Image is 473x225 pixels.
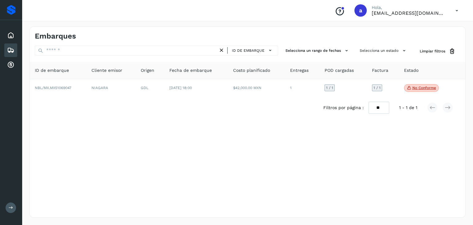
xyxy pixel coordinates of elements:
[285,79,320,97] td: 1
[372,67,388,74] span: Factura
[372,5,446,10] p: Hola,
[420,48,445,54] span: Limpiar filtros
[412,86,436,90] p: No conforme
[35,67,69,74] span: ID de embarque
[169,86,192,90] span: [DATE] 18:00
[228,79,285,97] td: $42,000.00 MXN
[415,46,460,57] button: Limpiar filtros
[399,104,417,111] span: 1 - 1 de 1
[372,10,446,16] p: aux.facturacion@atpilot.mx
[323,104,364,111] span: Filtros por página :
[283,46,352,56] button: Selecciona un rango de fechas
[230,46,275,55] button: ID de embarque
[357,46,410,56] button: Selecciona un estado
[326,86,333,90] span: 1 / 1
[404,67,418,74] span: Estado
[91,67,122,74] span: Cliente emisor
[232,48,265,53] span: ID de embarque
[233,67,270,74] span: Costo planificado
[374,86,381,90] span: 1 / 1
[169,67,212,74] span: Fecha de embarque
[35,86,71,90] span: NBL/MX.MX51069047
[290,67,309,74] span: Entregas
[136,79,164,97] td: GDL
[4,29,17,42] div: Inicio
[87,79,136,97] td: NIAGARA
[4,58,17,72] div: Cuentas por cobrar
[35,32,76,41] h4: Embarques
[4,43,17,57] div: Embarques
[141,67,154,74] span: Origen
[325,67,354,74] span: POD cargadas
